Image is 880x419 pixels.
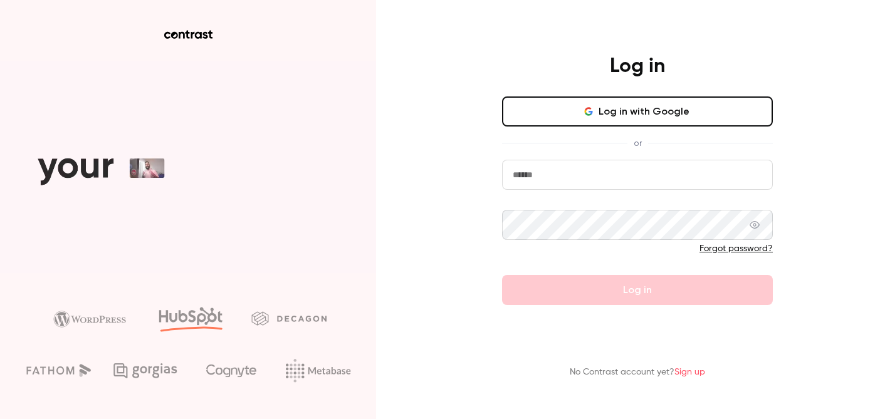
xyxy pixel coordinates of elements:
[699,244,773,253] a: Forgot password?
[502,96,773,127] button: Log in with Google
[610,54,665,79] h4: Log in
[627,137,648,150] span: or
[251,311,327,325] img: decagon
[570,366,705,379] p: No Contrast account yet?
[674,368,705,376] a: Sign up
